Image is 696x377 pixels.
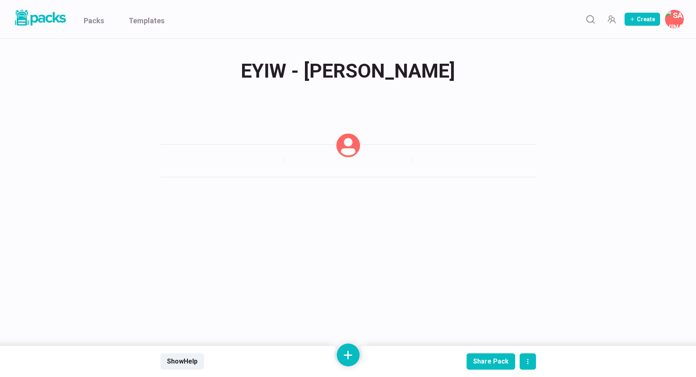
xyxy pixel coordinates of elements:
button: Savina Tilmann [665,10,684,29]
button: Manage Team Invites [603,11,620,27]
svg: avatar [336,134,360,157]
button: actions [520,353,536,370]
button: Share Pack [467,353,515,370]
div: Share Pack [473,357,509,365]
a: Packs logo [12,8,67,30]
img: Packs logo [12,8,67,27]
button: Create Pack [625,13,660,26]
button: ShowHelp [160,353,204,370]
span: EYIW - [PERSON_NAME] [241,55,455,87]
button: Search [582,11,598,27]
